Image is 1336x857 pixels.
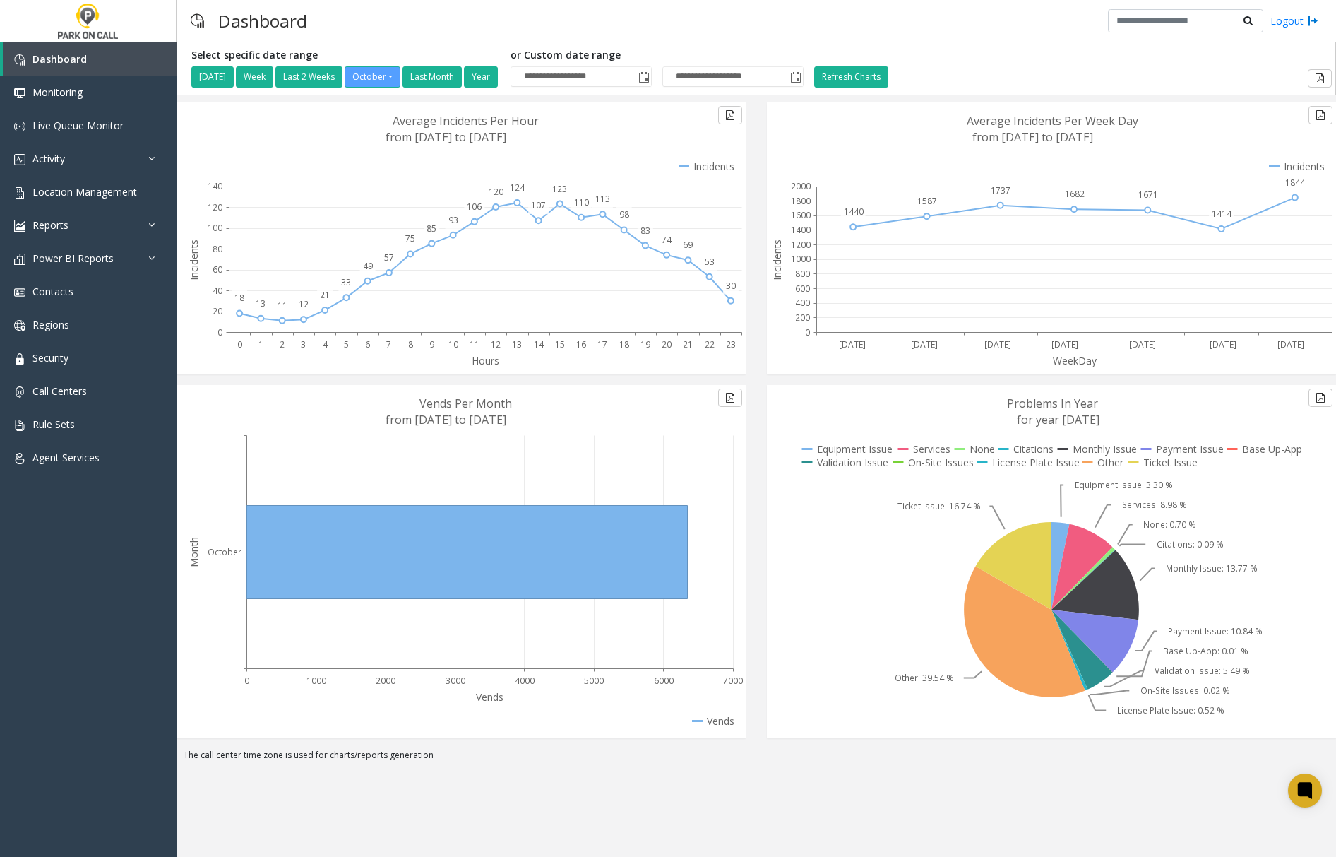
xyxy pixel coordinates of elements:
[489,186,503,198] text: 120
[275,66,342,88] button: Last 2 Weeks
[984,338,1011,350] text: [DATE]
[1166,562,1258,574] text: Monthly Issue: 13.77 %
[1051,338,1078,350] text: [DATE]
[1117,704,1224,716] text: License Plate Issue: 0.52 %
[32,152,65,165] span: Activity
[1308,389,1332,407] button: Export to pdf
[393,113,539,129] text: Average Incidents Per Hour
[619,208,629,220] text: 98
[467,201,482,213] text: 106
[584,675,604,687] text: 5000
[795,312,810,324] text: 200
[839,338,866,350] text: [DATE]
[1308,69,1332,88] button: Export to pdf
[791,253,811,265] text: 1000
[895,672,954,684] text: Other: 39.54 %
[791,195,811,207] text: 1800
[1129,338,1156,350] text: [DATE]
[14,287,25,298] img: 'icon'
[723,675,743,687] text: 7000
[512,338,522,350] text: 13
[384,252,394,264] text: 57
[1168,625,1263,637] text: Payment Issue: 10.84 %
[191,4,204,38] img: pageIcon
[234,292,244,304] text: 18
[14,254,25,265] img: 'icon'
[511,49,804,61] h5: or Custom date range
[491,338,501,350] text: 12
[211,4,314,38] h3: Dashboard
[1307,13,1318,28] img: logout
[1143,519,1196,531] text: None: 0.70 %
[726,280,736,292] text: 30
[1075,479,1173,491] text: Equipment Issue: 3.30 %
[1053,354,1097,367] text: WeekDay
[32,384,87,398] span: Call Centers
[791,239,811,251] text: 1200
[405,232,415,244] text: 75
[1210,338,1236,350] text: [DATE]
[14,187,25,199] img: 'icon'
[14,386,25,398] img: 'icon'
[991,184,1010,196] text: 1737
[897,500,981,512] text: Ticket Issue: 16.74 %
[791,224,811,236] text: 1400
[320,289,330,301] text: 21
[510,182,525,194] text: 124
[14,453,25,464] img: 'icon'
[705,338,715,350] text: 22
[448,338,458,350] text: 10
[32,185,137,199] span: Location Management
[718,389,742,407] button: Export to pdf
[14,220,25,232] img: 'icon'
[32,351,68,365] span: Security
[640,225,650,237] text: 83
[576,338,586,350] text: 16
[574,196,589,208] text: 110
[662,234,672,246] text: 74
[341,276,351,288] text: 33
[1007,396,1098,411] text: Problems In Year
[795,268,810,280] text: 800
[386,338,391,350] text: 7
[805,326,810,338] text: 0
[14,420,25,431] img: 'icon'
[1163,645,1248,657] text: Base Up-App: 0.01 %
[726,338,736,350] text: 23
[208,201,222,213] text: 120
[386,129,506,145] text: from [DATE] to [DATE]
[344,338,349,350] text: 5
[363,260,373,272] text: 49
[814,66,888,88] button: Refresh Charts
[917,195,937,207] text: 1587
[213,285,222,297] text: 40
[1155,665,1250,677] text: Validation Issue: 5.49 %
[419,396,512,411] text: Vends Per Month
[32,85,83,99] span: Monitoring
[683,338,693,350] text: 21
[299,298,309,310] text: 12
[323,338,328,350] text: 4
[472,354,499,367] text: Hours
[967,113,1138,129] text: Average Incidents Per Week Day
[654,675,674,687] text: 6000
[32,52,87,66] span: Dashboard
[636,67,651,87] span: Toggle popup
[662,338,672,350] text: 20
[3,42,177,76] a: Dashboard
[14,320,25,331] img: 'icon'
[191,49,500,61] h5: Select specific date range
[534,338,544,350] text: 14
[187,537,201,567] text: Month
[213,264,222,276] text: 60
[597,338,607,350] text: 17
[770,240,784,280] text: Incidents
[464,66,498,88] button: Year
[14,54,25,66] img: 'icon'
[32,318,69,331] span: Regions
[787,67,803,87] span: Toggle popup
[1138,189,1158,201] text: 1671
[1308,106,1332,124] button: Export to pdf
[640,338,650,350] text: 19
[187,240,201,280] text: Incidents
